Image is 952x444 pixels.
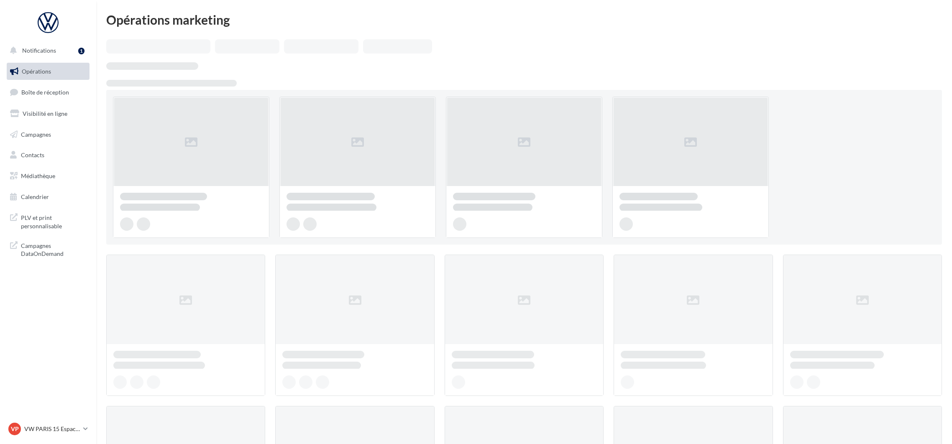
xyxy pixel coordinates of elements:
[7,421,90,437] a: VP VW PARIS 15 Espace Suffren
[21,240,86,258] span: Campagnes DataOnDemand
[5,83,91,101] a: Boîte de réception
[21,172,55,179] span: Médiathèque
[22,68,51,75] span: Opérations
[5,167,91,185] a: Médiathèque
[5,237,91,261] a: Campagnes DataOnDemand
[23,110,67,117] span: Visibilité en ligne
[21,212,86,230] span: PLV et print personnalisable
[11,425,19,433] span: VP
[21,89,69,96] span: Boîte de réception
[22,47,56,54] span: Notifications
[5,188,91,206] a: Calendrier
[21,151,44,158] span: Contacts
[5,105,91,122] a: Visibilité en ligne
[5,209,91,233] a: PLV et print personnalisable
[5,126,91,143] a: Campagnes
[5,63,91,80] a: Opérations
[106,13,942,26] div: Opérations marketing
[5,146,91,164] a: Contacts
[21,193,49,200] span: Calendrier
[24,425,80,433] p: VW PARIS 15 Espace Suffren
[78,48,84,54] div: 1
[5,42,88,59] button: Notifications 1
[21,130,51,138] span: Campagnes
